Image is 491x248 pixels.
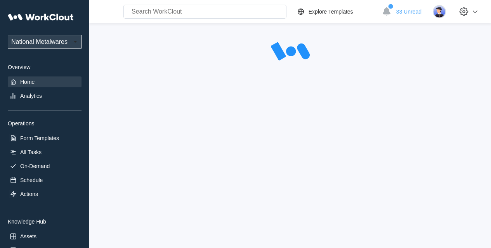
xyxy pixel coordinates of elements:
[8,189,82,199] a: Actions
[20,135,59,141] div: Form Templates
[123,5,286,19] input: Search WorkClout
[8,147,82,158] a: All Tasks
[8,64,82,70] div: Overview
[20,191,38,197] div: Actions
[433,5,446,18] img: user-5.png
[8,231,82,242] a: Assets
[20,149,42,155] div: All Tasks
[396,9,422,15] span: 33 Unread
[8,76,82,87] a: Home
[309,9,353,15] div: Explore Templates
[20,163,50,169] div: On-Demand
[20,93,42,99] div: Analytics
[20,233,36,239] div: Assets
[8,175,82,186] a: Schedule
[8,133,82,144] a: Form Templates
[296,7,378,16] a: Explore Templates
[8,120,82,127] div: Operations
[8,90,82,101] a: Analytics
[20,177,43,183] div: Schedule
[8,219,82,225] div: Knowledge Hub
[8,161,82,172] a: On-Demand
[20,79,35,85] div: Home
